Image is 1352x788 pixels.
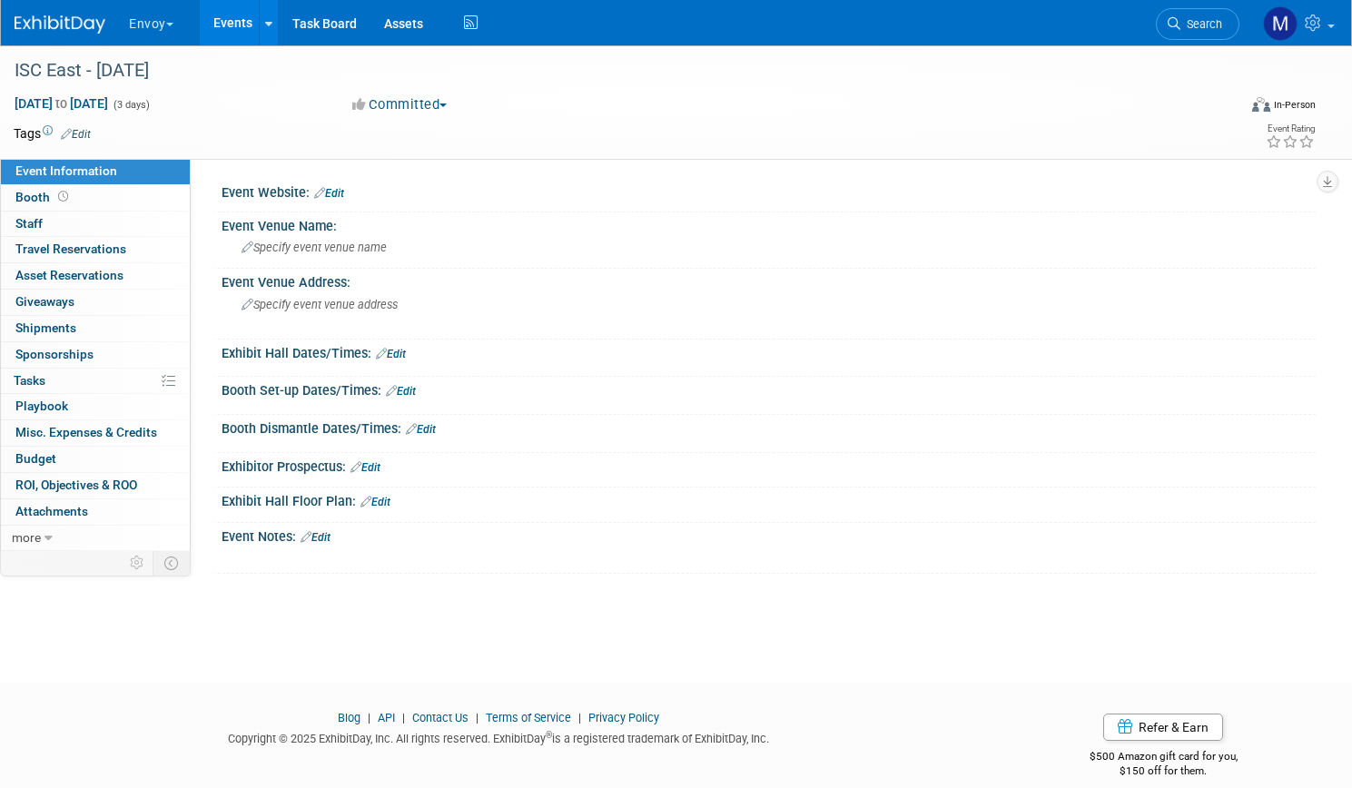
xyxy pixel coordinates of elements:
span: | [471,711,483,724]
a: Terms of Service [486,711,571,724]
span: (3 days) [112,99,150,111]
td: Toggle Event Tabs [153,551,191,575]
span: | [574,711,586,724]
div: $500 Amazon gift card for you, [1011,737,1316,779]
a: Edit [406,423,436,436]
a: Edit [376,348,406,360]
span: Budget [15,451,56,466]
div: Booth Dismantle Dates/Times: [222,415,1316,438]
div: ISC East - [DATE] [8,54,1205,87]
a: Sponsorships [1,342,190,368]
td: Tags [14,124,91,143]
div: Copyright © 2025 ExhibitDay, Inc. All rights reserved. ExhibitDay is a registered trademark of Ex... [14,726,983,747]
span: more [12,530,41,545]
div: Event Format [1121,94,1316,122]
div: In-Person [1273,98,1316,112]
a: Attachments [1,499,190,525]
span: Playbook [15,399,68,413]
a: Travel Reservations [1,237,190,262]
span: Misc. Expenses & Credits [15,425,157,439]
a: Playbook [1,394,190,419]
span: Shipments [15,320,76,335]
a: Edit [314,187,344,200]
a: ROI, Objectives & ROO [1,473,190,498]
span: ROI, Objectives & ROO [15,478,137,492]
span: Giveaways [15,294,74,309]
div: Event Notes: [222,523,1316,547]
div: Event Website: [222,179,1316,202]
a: Budget [1,447,190,472]
button: Committed [346,95,454,114]
span: Specify event venue name [242,241,387,254]
div: Exhibit Hall Floor Plan: [222,488,1316,511]
img: Matt h [1263,6,1298,41]
a: Tasks [1,369,190,394]
a: Contact Us [412,711,469,724]
a: Privacy Policy [588,711,659,724]
div: Event Venue Address: [222,269,1316,291]
a: Blog [338,711,360,724]
a: more [1,526,190,551]
span: Tasks [14,373,45,388]
a: Staff [1,212,190,237]
div: Event Rating [1266,124,1315,133]
span: [DATE] [DATE] [14,95,109,112]
img: Format-Inperson.png [1252,97,1270,112]
a: Edit [61,128,91,141]
span: | [398,711,410,724]
div: $150 off for them. [1011,763,1316,779]
a: Edit [360,496,390,508]
div: Event Venue Name: [222,212,1316,235]
span: Staff [15,216,43,231]
img: ExhibitDay [15,15,105,34]
span: Event Information [15,163,117,178]
span: Attachments [15,504,88,518]
td: Personalize Event Tab Strip [122,551,153,575]
div: Booth Set-up Dates/Times: [222,377,1316,400]
span: Travel Reservations [15,241,126,256]
a: Edit [350,461,380,474]
a: API [378,711,395,724]
span: Booth [15,190,72,204]
a: Misc. Expenses & Credits [1,420,190,446]
sup: ® [546,730,552,740]
span: | [363,711,375,724]
a: Booth [1,185,190,211]
a: Event Information [1,159,190,184]
div: Exhibitor Prospectus: [222,453,1316,477]
a: Edit [386,385,416,398]
a: Refer & Earn [1103,714,1223,741]
a: Edit [301,531,331,544]
a: Asset Reservations [1,263,190,289]
span: Asset Reservations [15,268,123,282]
span: Sponsorships [15,347,94,361]
a: Shipments [1,316,190,341]
span: Booth not reserved yet [54,190,72,203]
div: Exhibit Hall Dates/Times: [222,340,1316,363]
span: Specify event venue address [242,298,398,311]
a: Giveaways [1,290,190,315]
span: Search [1180,17,1222,31]
span: to [53,96,70,111]
a: Search [1156,8,1239,40]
